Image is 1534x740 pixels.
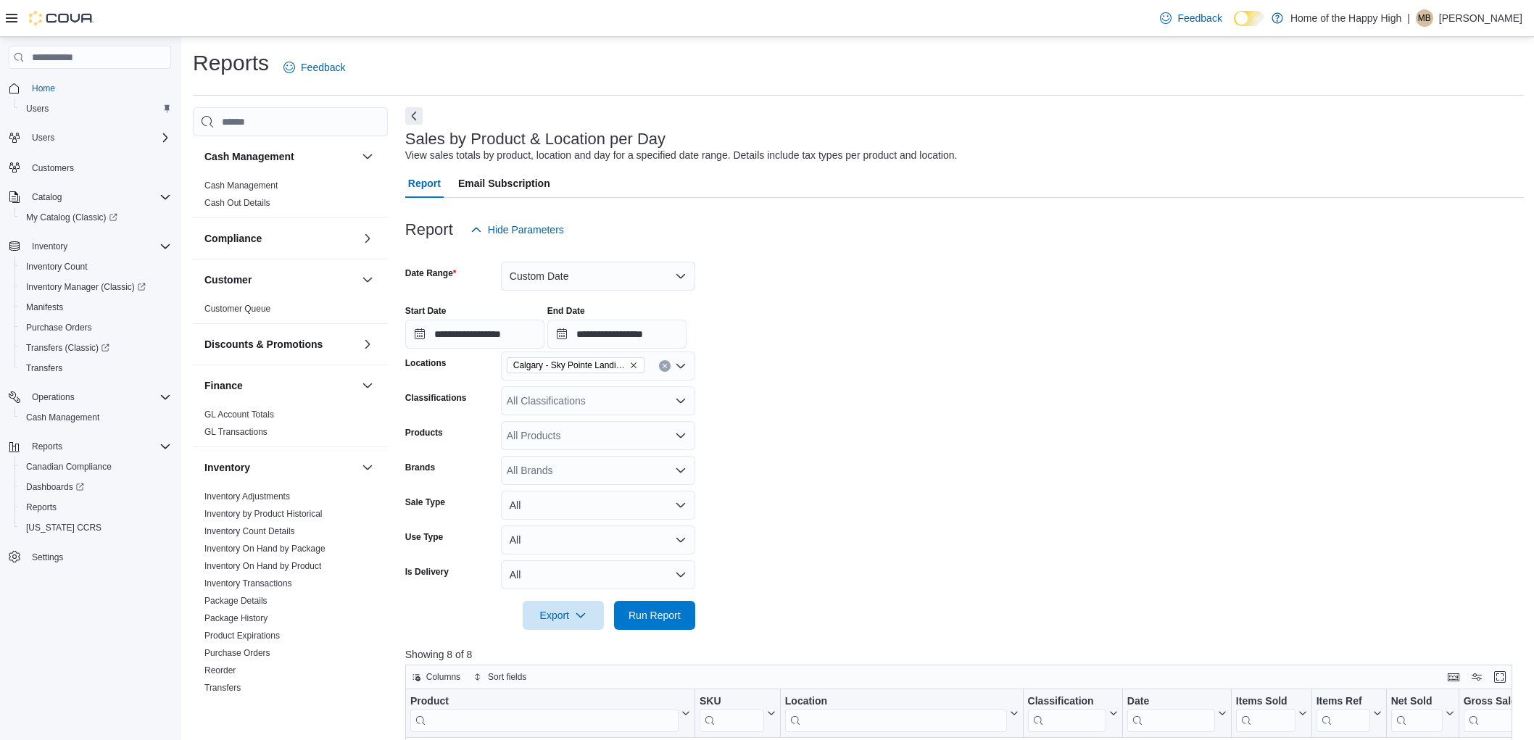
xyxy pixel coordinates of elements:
button: Purchase Orders [14,317,177,338]
span: Users [26,129,171,146]
span: Settings [26,548,171,566]
div: Product [410,695,679,709]
span: Home [26,79,171,97]
span: Inventory by Product Historical [204,508,323,520]
span: Product Expirations [204,630,280,641]
a: Inventory Count [20,258,94,275]
span: My Catalog (Classic) [20,209,171,226]
a: Inventory Count Details [204,526,295,536]
span: Inventory Manager (Classic) [26,281,146,293]
h3: Inventory [204,460,250,475]
span: Cash Management [26,412,99,423]
a: Transfers [204,683,241,693]
span: Settings [32,552,63,563]
span: Inventory [26,238,171,255]
span: Sort fields [488,671,526,683]
span: Email Subscription [458,169,550,198]
a: Dashboards [14,477,177,497]
span: Transfers [26,362,62,374]
span: Inventory Adjustments [204,491,290,502]
button: Users [3,128,177,148]
button: Open list of options [675,395,687,407]
span: MB [1418,9,1431,27]
a: Cash Out Details [204,198,270,208]
span: Transfers [204,682,241,694]
span: Columns [426,671,460,683]
div: Finance [193,406,388,446]
label: Products [405,427,443,438]
span: Inventory Count [20,258,171,275]
button: Classification [1027,695,1117,732]
p: [PERSON_NAME] [1439,9,1522,27]
p: Showing 8 of 8 [405,647,1524,662]
label: Sale Type [405,496,445,508]
span: GL Account Totals [204,409,274,420]
button: Cash Management [204,149,356,164]
span: [US_STATE] CCRS [26,522,101,533]
button: Open list of options [675,360,687,372]
button: Reports [14,497,177,517]
span: Cash Out Details [204,197,270,209]
input: Dark Mode [1234,11,1264,26]
button: Cash Management [359,148,376,165]
h3: Cash Management [204,149,294,164]
button: Inventory [3,236,177,257]
span: Home [32,83,55,94]
a: Cash Management [204,180,278,191]
span: Inventory On Hand by Package [204,543,326,554]
span: Run Report [629,608,681,623]
button: Inventory [26,238,73,255]
span: Manifests [26,302,63,313]
div: Gross Sales [1463,695,1530,732]
a: My Catalog (Classic) [20,209,123,226]
a: Customers [26,159,80,177]
span: Catalog [32,191,62,203]
button: Display options [1468,668,1485,686]
button: Compliance [204,231,356,246]
div: Classification [1027,695,1106,732]
a: Product Expirations [204,631,280,641]
a: Purchase Orders [204,648,270,658]
span: Users [32,132,54,144]
button: Manifests [14,297,177,317]
a: Home [26,80,61,97]
a: GL Transactions [204,427,268,437]
button: Catalog [26,188,67,206]
h3: Finance [204,378,243,393]
span: Canadian Compliance [26,461,112,473]
div: SKU URL [700,695,764,732]
span: Cash Management [204,180,278,191]
a: Canadian Compliance [20,458,117,475]
label: Brands [405,462,435,473]
span: Transfers [20,359,171,377]
a: Feedback [1154,4,1227,33]
button: Product [410,695,690,732]
a: Inventory On Hand by Package [204,544,326,554]
button: Next [405,107,423,125]
span: Package History [204,612,268,624]
span: Canadian Compliance [20,458,171,475]
div: Net Sold [1390,695,1442,709]
button: Compliance [359,230,376,247]
span: Inventory Manager (Classic) [20,278,171,296]
span: Operations [26,388,171,406]
h3: Compliance [204,231,262,246]
a: Reports [20,499,62,516]
span: Report [408,169,441,198]
button: Enter fullscreen [1491,668,1509,686]
label: Date Range [405,267,457,279]
button: Hide Parameters [465,215,570,244]
button: Finance [204,378,356,393]
div: Product [410,695,679,732]
button: Inventory [204,460,356,475]
button: Items Sold [1236,695,1307,732]
button: Net Sold [1390,695,1454,732]
span: Users [26,103,49,115]
label: Is Delivery [405,566,449,578]
h3: Sales by Product & Location per Day [405,130,666,148]
a: My Catalog (Classic) [14,207,177,228]
span: Reports [26,502,57,513]
button: Users [26,129,60,146]
button: SKU [700,695,776,732]
button: Operations [26,388,80,406]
